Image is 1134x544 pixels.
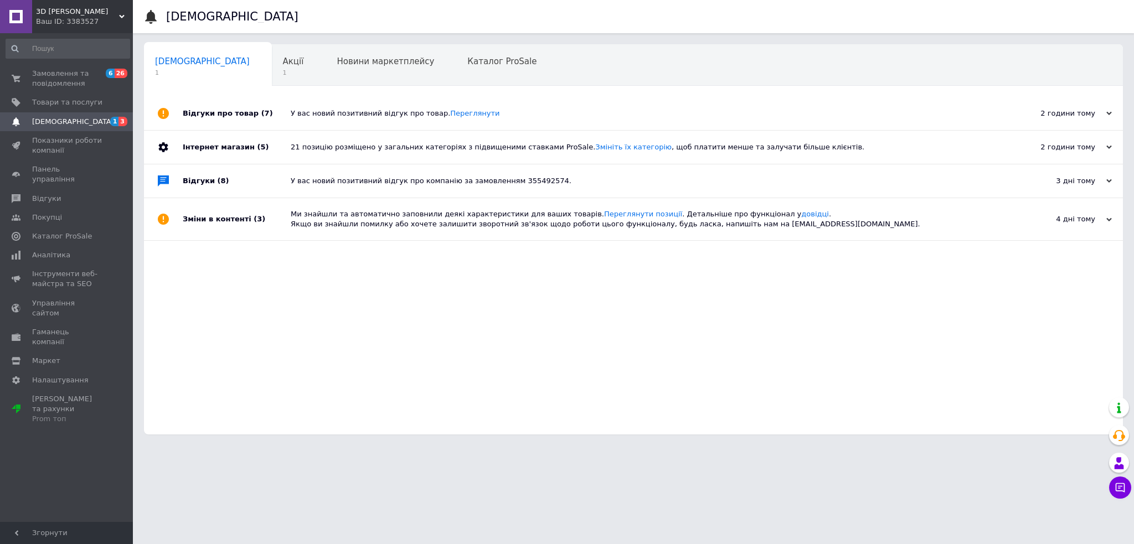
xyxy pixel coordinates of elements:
[32,375,89,385] span: Налаштування
[1001,176,1112,186] div: 3 дні тому
[110,117,119,126] span: 1
[32,356,60,366] span: Маркет
[291,142,1001,152] div: 21 позицію розміщено у загальних категоріях з підвищеними ставками ProSale. , щоб платити менше т...
[32,164,102,184] span: Панель управління
[183,97,291,130] div: Відгуки про товар
[118,117,127,126] span: 3
[6,39,130,59] input: Пошук
[283,69,304,77] span: 1
[595,143,672,151] a: Змініть їх категорію
[32,97,102,107] span: Товари та послуги
[32,194,61,204] span: Відгуки
[604,210,682,218] a: Переглянути позиції
[218,177,229,185] span: (8)
[166,10,298,23] h1: [DEMOGRAPHIC_DATA]
[1001,142,1112,152] div: 2 години тому
[183,198,291,240] div: Зміни в контенті
[1109,476,1131,499] button: Чат з покупцем
[291,209,1001,229] div: Ми знайшли та автоматично заповнили деякі характеристики для ваших товарів. . Детальніше про функ...
[261,109,273,117] span: (7)
[283,56,304,66] span: Акції
[183,131,291,164] div: Інтернет магазин
[36,17,133,27] div: Ваш ID: 3383527
[32,231,92,241] span: Каталог ProSale
[801,210,829,218] a: довідці
[254,215,265,223] span: (3)
[32,414,102,424] div: Prom топ
[32,269,102,289] span: Інструменти веб-майстра та SEO
[155,69,250,77] span: 1
[106,69,115,78] span: 6
[32,213,62,222] span: Покупці
[32,298,102,318] span: Управління сайтом
[183,164,291,198] div: Відгуки
[257,143,269,151] span: (5)
[291,108,1001,118] div: У вас новий позитивний відгук про товар.
[1001,108,1112,118] div: 2 години тому
[450,109,499,117] a: Переглянути
[115,69,127,78] span: 26
[32,250,70,260] span: Аналітика
[32,136,102,156] span: Показники роботи компанії
[32,117,114,127] span: [DEMOGRAPHIC_DATA]
[337,56,434,66] span: Новини маркетплейсу
[36,7,119,17] span: 3D MAKSA
[32,69,102,89] span: Замовлення та повідомлення
[32,327,102,347] span: Гаманець компанії
[1001,214,1112,224] div: 4 дні тому
[32,394,102,424] span: [PERSON_NAME] та рахунки
[291,176,1001,186] div: У вас новий позитивний відгук про компанію за замовленням 355492574.
[467,56,537,66] span: Каталог ProSale
[155,56,250,66] span: [DEMOGRAPHIC_DATA]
